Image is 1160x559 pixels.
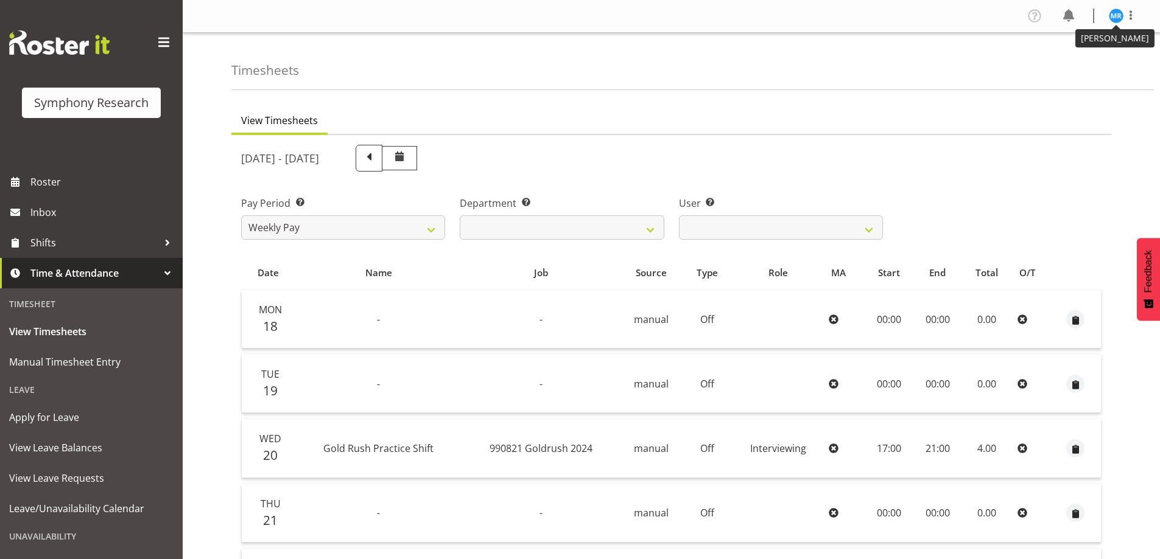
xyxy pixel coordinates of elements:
span: Manual Timesheet Entry [9,353,174,371]
span: 21 [263,512,278,529]
label: Department [460,196,664,210]
span: Inbox [30,203,177,221]
span: - [540,506,543,519]
td: 00:00 [914,484,961,543]
span: - [377,377,380,391]
span: Type [697,266,718,280]
span: - [377,313,380,326]
td: Off [683,355,732,413]
span: Thu [261,497,281,510]
label: User [679,196,883,210]
a: Apply for Leave [3,402,180,432]
span: Feedback [1143,250,1154,293]
h4: Timesheets [231,63,299,77]
span: manual [634,506,669,519]
span: 990821 Goldrush 2024 [490,442,592,455]
span: View Leave Requests [9,469,174,487]
span: Date [258,266,279,280]
a: Leave/Unavailability Calendar [3,493,180,524]
span: Job [534,266,548,280]
span: - [377,506,380,519]
td: 00:00 [914,290,961,349]
img: Rosterit website logo [9,30,110,55]
a: View Timesheets [3,316,180,347]
div: Timesheet [3,291,180,316]
span: manual [634,377,669,391]
td: 0.00 [961,355,1013,413]
span: Start [878,266,900,280]
label: Pay Period [241,196,445,210]
span: - [540,377,543,391]
span: View Timesheets [241,113,318,128]
span: View Leave Balances [9,439,174,457]
div: Symphony Research [34,94,149,112]
td: Off [683,419,732,477]
td: 00:00 [864,355,914,413]
span: Shifts [30,234,158,252]
td: Off [683,484,732,543]
td: 00:00 [914,355,961,413]
span: 19 [263,382,278,399]
td: 00:00 [864,290,914,349]
span: Apply for Leave [9,408,174,426]
span: Role [768,266,788,280]
td: 17:00 [864,419,914,477]
td: 4.00 [961,419,1013,477]
span: 20 [263,446,278,464]
td: 21:00 [914,419,961,477]
a: View Leave Balances [3,432,180,463]
div: Leave [3,377,180,402]
div: Unavailability [3,524,180,549]
span: Gold Rush Practice Shift [323,442,434,455]
span: Source [636,266,667,280]
span: Leave/Unavailability Calendar [9,499,174,518]
span: Mon [259,303,282,316]
span: manual [634,442,669,455]
td: 0.00 [961,484,1013,543]
a: View Leave Requests [3,463,180,493]
span: Name [365,266,392,280]
td: Off [683,290,732,349]
span: View Timesheets [9,322,174,341]
span: Tue [261,367,279,381]
span: 18 [263,318,278,335]
span: - [540,313,543,326]
span: Interviewing [750,442,806,455]
h5: [DATE] - [DATE] [241,151,319,165]
span: Roster [30,173,177,191]
span: O/T [1019,266,1036,280]
td: 00:00 [864,484,914,543]
span: Total [975,266,998,280]
span: Wed [259,432,281,445]
span: MA [831,266,846,280]
span: Time & Attendance [30,264,158,282]
a: Manual Timesheet Entry [3,347,180,377]
td: 0.00 [961,290,1013,349]
button: Feedback - Show survey [1137,238,1160,321]
span: End [929,266,946,280]
span: manual [634,313,669,326]
img: michael-robinson11856.jpg [1109,9,1123,23]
